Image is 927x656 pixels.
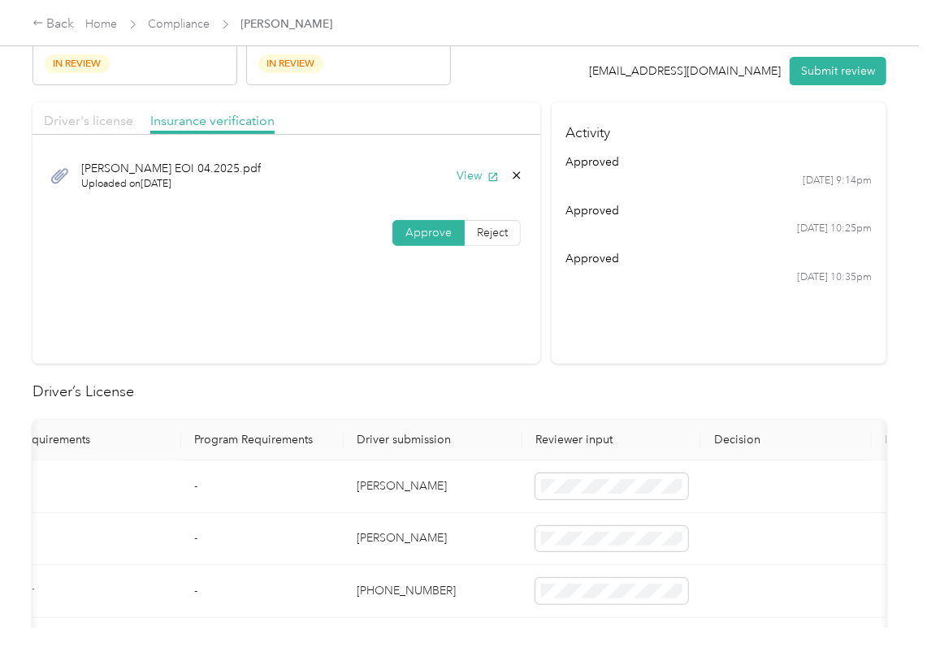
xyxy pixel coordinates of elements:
span: In Review [45,54,110,73]
button: Submit review [790,57,886,85]
td: [PHONE_NUMBER] [344,565,522,618]
td: [PERSON_NAME] [344,460,522,513]
span: In Review [258,54,323,73]
span: Uploaded on [DATE] [81,177,261,192]
span: Insurance verification [150,113,275,128]
div: approved [566,153,873,170]
a: Home [86,17,118,31]
td: - [181,565,344,618]
span: [PERSON_NAME] [241,15,333,32]
th: Reviewer input [522,420,701,460]
div: Back [32,15,75,34]
time: [DATE] 10:25pm [798,222,873,236]
th: Program Requirements [181,420,344,460]
div: [EMAIL_ADDRESS][DOMAIN_NAME] [590,63,782,80]
time: [DATE] 10:35pm [798,270,873,285]
a: Compliance [149,17,210,31]
h4: Activity [552,102,886,153]
div: approved [566,250,873,267]
span: [PERSON_NAME] EOI 04.2025.pdf [81,160,261,177]
td: - [181,513,344,566]
iframe: Everlance-gr Chat Button Frame [836,565,927,656]
td: [PERSON_NAME] [344,513,522,566]
span: Driver's license [44,113,133,128]
div: approved [566,202,873,219]
th: Driver submission [344,420,522,460]
span: Approve [405,226,452,240]
h2: Driver’s License [32,381,886,403]
th: Decision [701,420,872,460]
span: Reject [477,226,508,240]
td: - [181,460,344,513]
time: [DATE] 9:14pm [804,174,873,188]
button: View [457,167,499,184]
